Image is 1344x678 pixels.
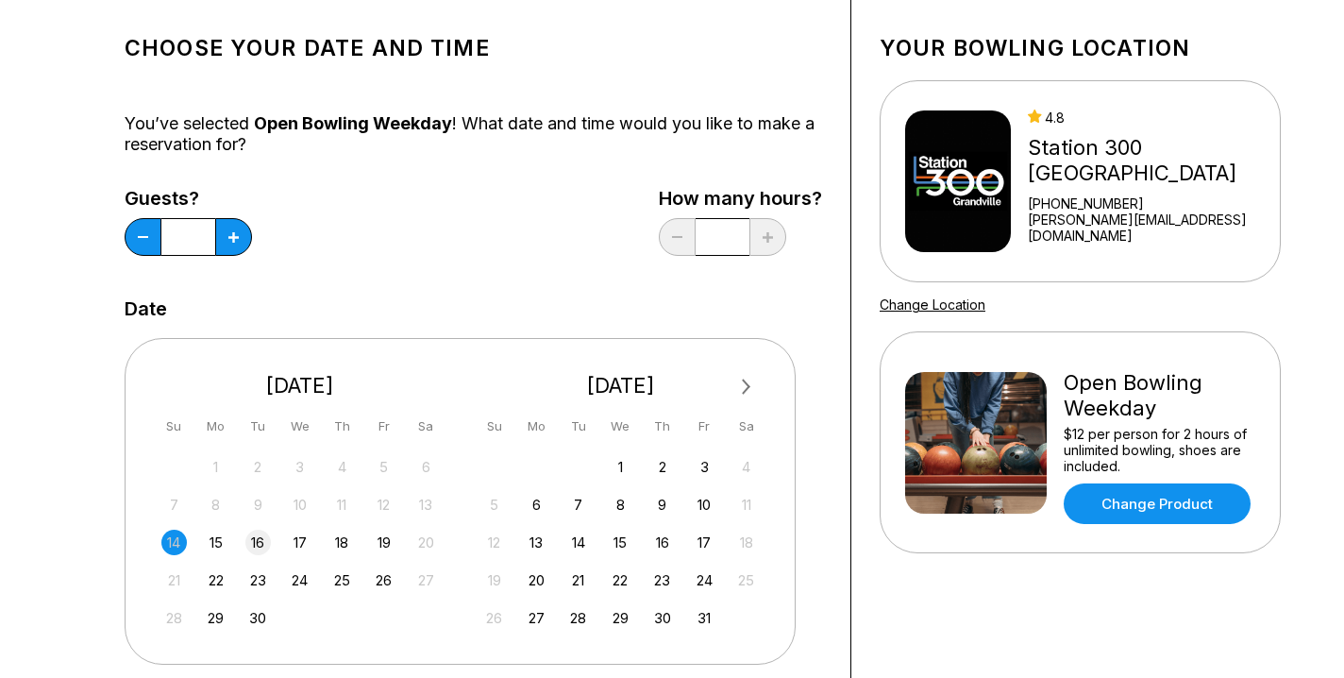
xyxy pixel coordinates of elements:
div: Su [481,414,507,439]
div: Not available Saturday, October 11th, 2025 [733,492,759,517]
div: Not available Sunday, September 28th, 2025 [161,605,187,631]
a: [PERSON_NAME][EMAIL_ADDRESS][DOMAIN_NAME] [1028,212,1272,244]
div: Choose Friday, October 24th, 2025 [692,568,717,593]
div: Not available Saturday, September 13th, 2025 [413,492,439,517]
div: Tu [565,414,591,439]
div: month 2025-10 [479,452,763,631]
div: We [608,414,633,439]
div: Choose Thursday, October 16th, 2025 [649,530,675,555]
div: Mo [524,414,549,439]
div: Choose Thursday, October 30th, 2025 [649,605,675,631]
div: Not available Friday, September 5th, 2025 [371,454,396,480]
div: Not available Wednesday, September 10th, 2025 [287,492,312,517]
div: Not available Tuesday, September 2nd, 2025 [245,454,271,480]
div: Choose Monday, October 6th, 2025 [524,492,549,517]
div: You’ve selected ! What date and time would you like to make a reservation for? [125,113,822,155]
div: month 2025-09 [159,452,442,631]
button: Next Month [731,372,762,402]
div: Choose Tuesday, October 28th, 2025 [565,605,591,631]
div: Choose Thursday, September 25th, 2025 [329,568,355,593]
div: Su [161,414,187,439]
div: Not available Sunday, September 14th, 2025 [161,530,187,555]
div: [DATE] [154,373,446,398]
div: Choose Friday, October 10th, 2025 [692,492,717,517]
div: Choose Wednesday, October 8th, 2025 [608,492,633,517]
div: Not available Sunday, September 21st, 2025 [161,568,187,593]
div: [DATE] [475,373,767,398]
div: Choose Wednesday, October 22nd, 2025 [608,568,633,593]
div: Choose Tuesday, September 30th, 2025 [245,605,271,631]
a: Change Location [880,297,985,313]
div: Choose Tuesday, September 23rd, 2025 [245,568,271,593]
div: 4.8 [1028,110,1272,126]
div: Not available Tuesday, September 9th, 2025 [245,492,271,517]
div: Choose Wednesday, September 24th, 2025 [287,568,312,593]
label: Date [125,298,167,319]
div: Not available Friday, September 12th, 2025 [371,492,396,517]
div: Choose Monday, September 22nd, 2025 [203,568,228,593]
div: Fr [371,414,396,439]
div: Not available Saturday, September 6th, 2025 [413,454,439,480]
div: Fr [692,414,717,439]
div: Sa [733,414,759,439]
div: Not available Wednesday, September 3rd, 2025 [287,454,312,480]
img: Open Bowling Weekday [905,372,1047,514]
div: Choose Monday, September 29th, 2025 [203,605,228,631]
div: Not available Saturday, September 27th, 2025 [413,568,439,593]
div: Choose Friday, October 31st, 2025 [692,605,717,631]
div: Choose Tuesday, October 21st, 2025 [565,568,591,593]
div: Choose Wednesday, October 1st, 2025 [608,454,633,480]
h1: Choose your Date and time [125,35,822,61]
div: Not available Monday, September 8th, 2025 [203,492,228,517]
div: Station 300 [GEOGRAPHIC_DATA] [1028,135,1272,186]
div: Choose Tuesday, September 16th, 2025 [245,530,271,555]
span: Open Bowling Weekday [254,113,452,133]
div: Not available Saturday, October 18th, 2025 [733,530,759,555]
div: Choose Monday, October 27th, 2025 [524,605,549,631]
div: Choose Monday, October 13th, 2025 [524,530,549,555]
div: Not available Thursday, September 11th, 2025 [329,492,355,517]
div: Choose Thursday, September 18th, 2025 [329,530,355,555]
div: Tu [245,414,271,439]
div: Not available Thursday, September 4th, 2025 [329,454,355,480]
div: Choose Monday, October 20th, 2025 [524,568,549,593]
a: Change Product [1064,483,1251,524]
div: Choose Friday, September 26th, 2025 [371,568,396,593]
div: Not available Sunday, October 12th, 2025 [481,530,507,555]
div: Not available Saturday, October 4th, 2025 [733,454,759,480]
div: Choose Tuesday, October 14th, 2025 [565,530,591,555]
div: Open Bowling Weekday [1064,370,1255,421]
div: Mo [203,414,228,439]
div: Not available Sunday, September 7th, 2025 [161,492,187,517]
div: Not available Saturday, September 20th, 2025 [413,530,439,555]
div: Choose Tuesday, October 7th, 2025 [565,492,591,517]
div: We [287,414,312,439]
div: Not available Sunday, October 5th, 2025 [481,492,507,517]
div: Not available Saturday, October 25th, 2025 [733,568,759,593]
div: Choose Wednesday, September 17th, 2025 [287,530,312,555]
h1: Your bowling location [880,35,1281,61]
div: Choose Friday, October 17th, 2025 [692,530,717,555]
div: [PHONE_NUMBER] [1028,195,1272,212]
div: Not available Sunday, October 26th, 2025 [481,605,507,631]
div: Choose Thursday, October 2nd, 2025 [649,454,675,480]
div: Choose Friday, October 3rd, 2025 [692,454,717,480]
div: Not available Monday, September 1st, 2025 [203,454,228,480]
label: How many hours? [659,188,822,209]
div: Th [649,414,675,439]
div: Choose Wednesday, October 29th, 2025 [608,605,633,631]
div: Choose Thursday, October 23rd, 2025 [649,568,675,593]
div: Choose Thursday, October 9th, 2025 [649,492,675,517]
label: Guests? [125,188,252,209]
div: Choose Monday, September 15th, 2025 [203,530,228,555]
div: Choose Wednesday, October 15th, 2025 [608,530,633,555]
div: Choose Friday, September 19th, 2025 [371,530,396,555]
div: Th [329,414,355,439]
div: Not available Sunday, October 19th, 2025 [481,568,507,593]
div: Sa [413,414,439,439]
img: Station 300 Grandville [905,110,1011,252]
div: $12 per person for 2 hours of unlimited bowling, shoes are included. [1064,426,1255,474]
